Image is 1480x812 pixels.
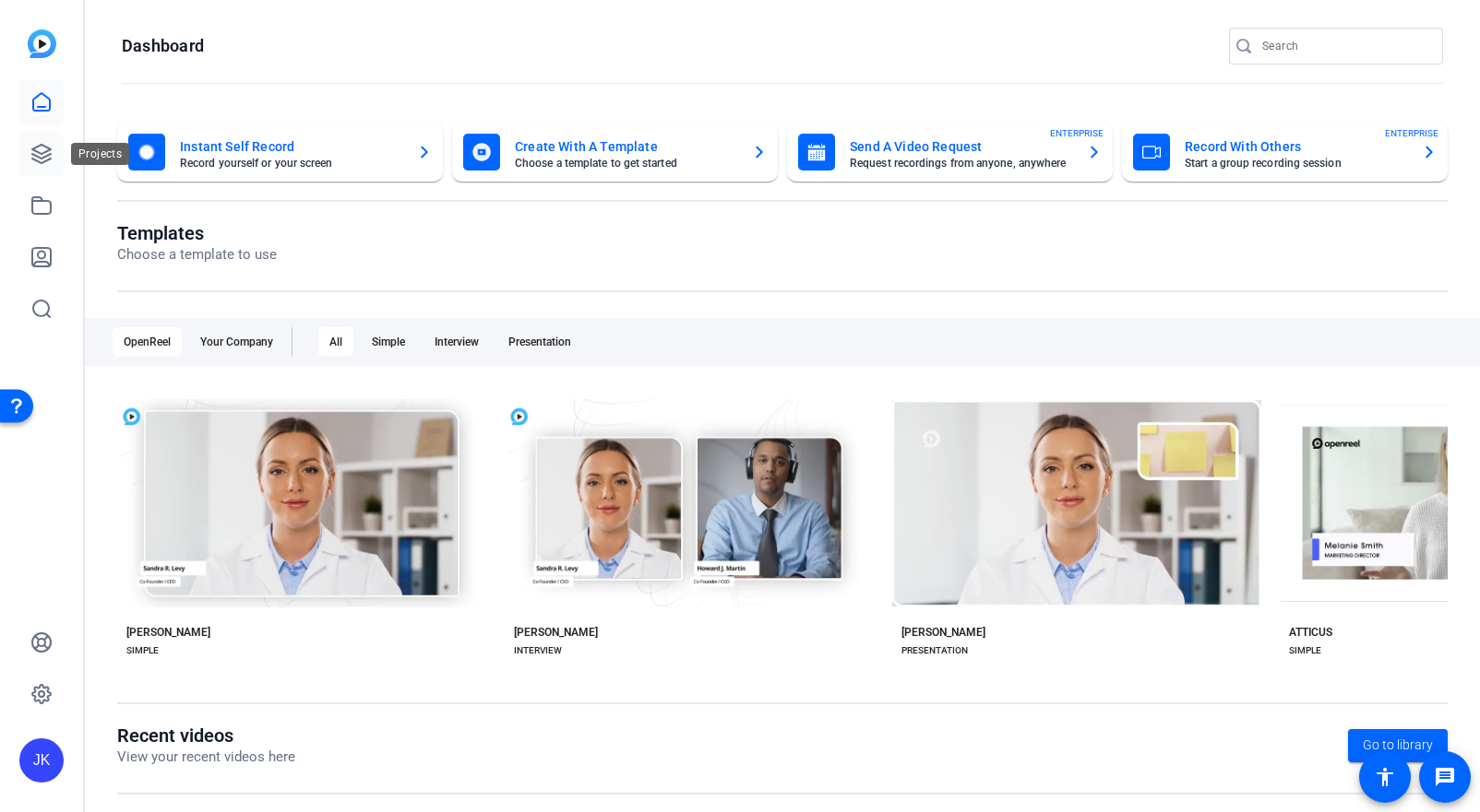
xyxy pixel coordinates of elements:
button: Create With A TemplateChoose a template to get started [452,123,778,182]
div: JK [19,738,64,783]
mat-icon: message [1434,766,1456,788]
h1: Dashboard [122,35,204,57]
img: blue-gradient.svg [28,29,56,58]
div: Interview [424,327,490,357]
p: View your recent videos here [117,747,295,768]
mat-card-subtitle: Record yourself or your screen [180,158,402,169]
p: Choose a template to use [117,244,277,265]
button: Instant Self RecordRecord yourself or your screen [117,123,443,182]
span: ENTERPRISE [1385,126,1438,140]
div: All [318,327,353,357]
button: Record With OthersStart a group recording sessionENTERPRISE [1122,123,1448,182]
a: Go to library [1348,729,1448,762]
input: Search [1262,35,1428,57]
mat-icon: accessibility [1374,766,1396,788]
mat-card-title: Create With A Template [515,135,737,158]
mat-card-title: Record With Others [1185,135,1407,158]
div: [PERSON_NAME] [126,625,210,640]
button: Send A Video RequestRequest recordings from anyone, anywhereENTERPRISE [787,123,1113,182]
mat-card-title: Instant Self Record [180,135,402,158]
div: PRESENTATION [901,643,968,658]
div: [PERSON_NAME] [514,625,598,640]
mat-card-subtitle: Request recordings from anyone, anywhere [850,158,1072,169]
mat-card-subtitle: Start a group recording session [1185,158,1407,169]
div: SIMPLE [126,643,159,658]
mat-card-subtitle: Choose a template to get started [515,158,737,169]
mat-card-title: Send A Video Request [850,135,1072,158]
div: Presentation [497,327,582,357]
h1: Recent videos [117,724,295,747]
div: Your Company [189,327,284,357]
div: Simple [361,327,416,357]
div: [PERSON_NAME] [901,625,985,640]
div: SIMPLE [1289,643,1321,658]
span: Go to library [1363,736,1433,755]
div: ATTICUS [1289,625,1332,640]
span: ENTERPRISE [1050,126,1104,140]
h1: Templates [117,222,277,244]
div: OpenReel [113,327,182,357]
div: INTERVIEW [514,643,562,658]
div: Projects [71,143,129,165]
